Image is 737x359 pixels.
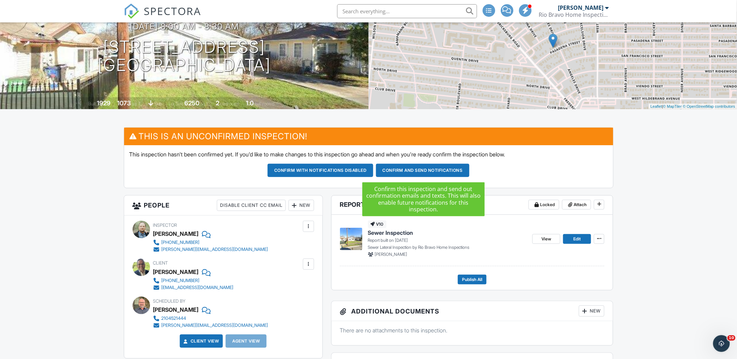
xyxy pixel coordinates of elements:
[289,200,314,211] div: New
[217,200,286,211] div: Disable Client CC Email
[376,164,469,177] button: Confirm and send notifications
[124,3,139,19] img: The Best Home Inspection Software - Spectora
[200,101,209,106] span: sq.ft.
[153,228,199,239] div: [PERSON_NAME]
[144,3,201,18] span: SPECTORA
[153,260,168,266] span: Client
[117,99,131,107] div: 1073
[216,99,219,107] div: 2
[162,316,186,321] div: 2104521444
[255,101,275,106] span: bathrooms
[728,335,736,341] span: 10
[683,104,735,108] a: © OpenStreetMap contributors
[220,101,240,106] span: bedrooms
[124,128,613,145] h3: This is an Unconfirmed Inspection!
[132,101,142,106] span: sq. ft.
[268,164,373,177] button: Confirm with notifications disabled
[246,99,254,107] div: 1.0
[162,278,200,283] div: [PHONE_NUMBER]
[153,267,199,277] div: [PERSON_NAME]
[162,247,268,252] div: [PERSON_NAME][EMAIL_ADDRESS][DOMAIN_NAME]
[663,104,682,108] a: © MapTiler
[153,315,268,322] a: 2104521444
[169,101,183,106] span: Lot Size
[124,9,201,24] a: SPECTORA
[184,99,199,107] div: 6250
[153,223,177,228] span: Inspector
[162,240,200,245] div: [PHONE_NUMBER]
[539,11,609,18] div: Rio Bravo Home Inspections
[153,284,234,291] a: [EMAIL_ADDRESS][DOMAIN_NAME]
[153,246,268,253] a: [PERSON_NAME][EMAIL_ADDRESS][DOMAIN_NAME]
[651,104,662,108] a: Leaflet
[130,22,239,31] h3: [DATE] 8:00 am - 8:30 am
[332,301,613,321] h3: Additional Documents
[162,285,234,290] div: [EMAIL_ADDRESS][DOMAIN_NAME]
[558,4,604,11] div: [PERSON_NAME]
[153,322,268,329] a: [PERSON_NAME][EMAIL_ADDRESS][DOMAIN_NAME]
[162,323,268,328] div: [PERSON_NAME][EMAIL_ADDRESS][DOMAIN_NAME]
[98,38,271,75] h1: [STREET_ADDRESS] [GEOGRAPHIC_DATA]
[649,104,737,110] div: |
[340,326,605,334] p: There are no attachments to this inspection.
[713,335,730,352] iframe: Intercom live chat
[154,101,162,106] span: slab
[153,298,186,304] span: Scheduled By
[153,277,234,284] a: [PHONE_NUMBER]
[124,196,323,216] h3: People
[97,99,111,107] div: 1929
[579,305,604,317] div: New
[337,4,477,18] input: Search everything...
[88,101,96,106] span: Built
[153,304,199,315] div: [PERSON_NAME]
[182,338,219,345] a: Client View
[153,239,268,246] a: [PHONE_NUMBER]
[129,150,608,158] p: This inspection hasn't been confirmed yet. If you'd like to make changes to this inspection go ah...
